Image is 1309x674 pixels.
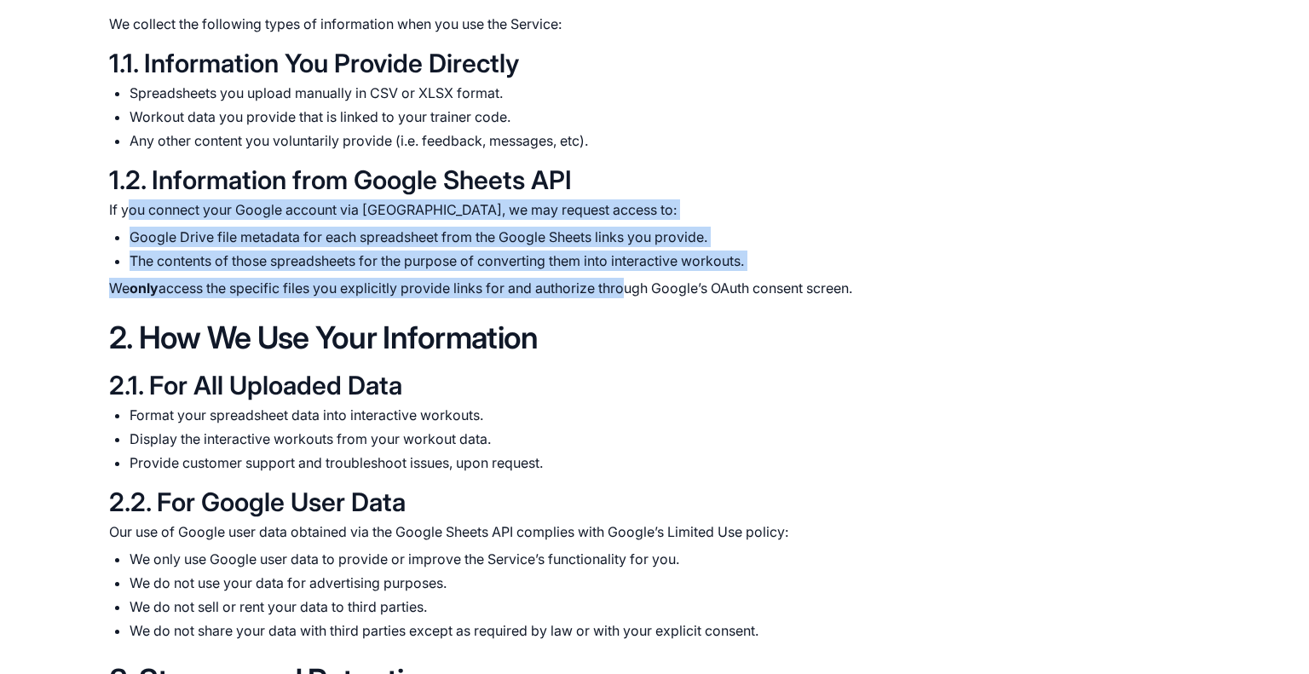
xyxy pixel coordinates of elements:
[130,405,1200,425] li: Format your spreadsheet data into interactive workouts.
[109,161,1200,199] h3: 1.2. Information from Google Sheets API
[109,521,1200,542] p: Our use of Google user data obtained via the Google Sheets API complies with Google’s Limited Use...
[109,366,1200,405] h3: 2.1. For All Uploaded Data
[109,483,1200,521] h3: 2.2. For Google User Data
[109,278,1200,298] p: We access the specific files you explicitly provide links for and authorize through Google’s OAut...
[109,14,1200,34] p: We collect the following types of information when you use the Service:
[130,429,1200,449] li: Display the interactive workouts from your workout data.
[130,596,1200,617] li: We do not sell or rent your data to third parties.
[130,573,1200,593] li: We do not use your data for advertising purposes.
[130,549,1200,569] li: We only use Google user data to provide or improve the Service’s functionality for you.
[130,620,1200,641] li: We do not share your data with third parties except as required by law or with your explicit cons...
[130,107,1200,127] li: Workout data you provide that is linked to your trainer code.
[130,83,1200,103] li: Spreadsheets you upload manually in CSV or XLSX format.
[130,130,1200,151] li: Any other content you voluntarily provide (i.e. feedback, messages, etc).
[130,452,1200,473] li: Provide customer support and troubleshoot issues, upon request.
[109,44,1200,83] h3: 1.1. Information You Provide Directly
[109,199,1200,220] p: If you connect your Google account via [GEOGRAPHIC_DATA], we may request access to:
[130,251,1200,271] li: The contents of those spreadsheets for the purpose of converting them into interactive workouts.
[130,279,159,297] strong: only
[109,319,1200,356] h2: 2. How We Use Your Information
[130,227,1200,247] li: Google Drive file metadata for each spreadsheet from the Google Sheets links you provide.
